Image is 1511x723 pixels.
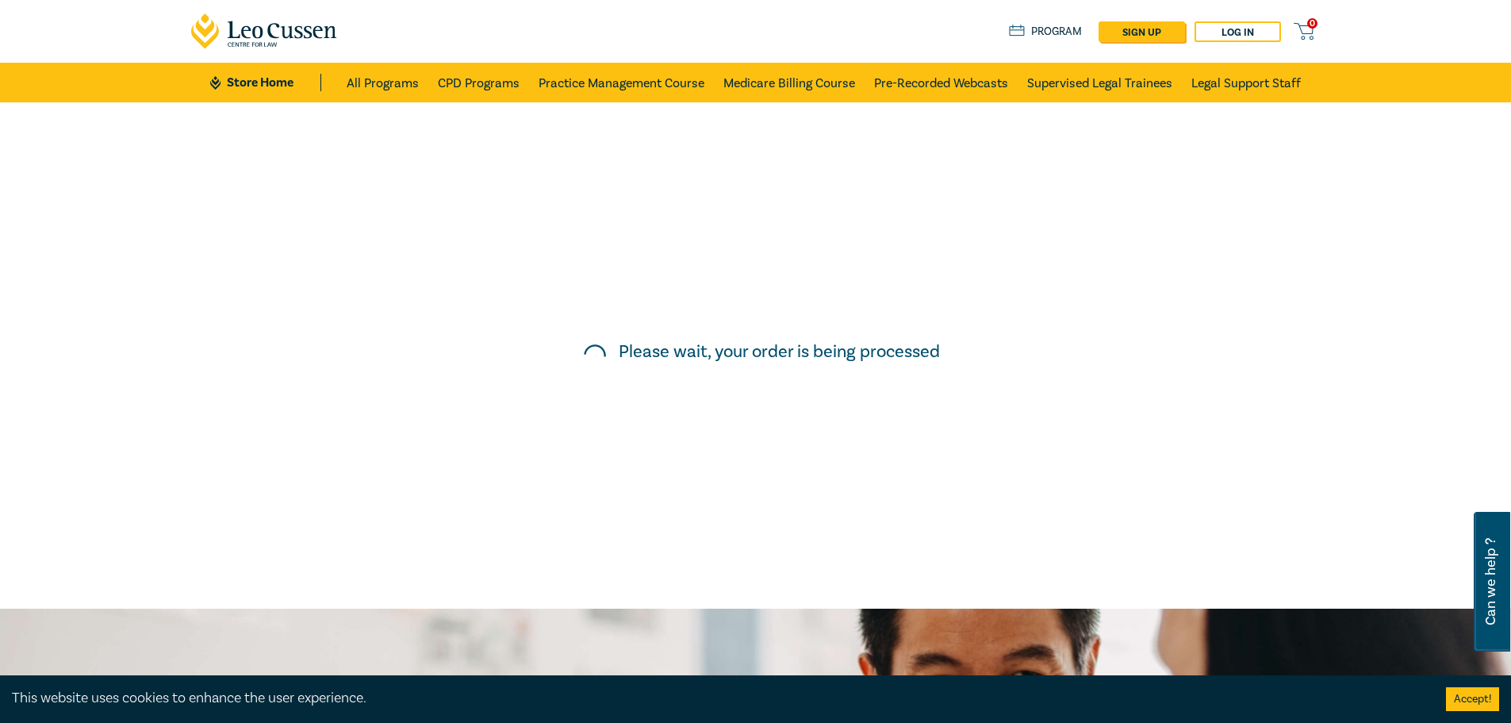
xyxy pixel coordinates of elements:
[1099,21,1185,42] a: sign up
[1009,23,1083,40] a: Program
[1446,687,1499,711] button: Accept cookies
[1027,63,1172,102] a: Supervised Legal Trainees
[12,688,1422,709] div: This website uses cookies to enhance the user experience.
[874,63,1008,102] a: Pre-Recorded Webcasts
[438,63,520,102] a: CPD Programs
[347,63,419,102] a: All Programs
[539,63,704,102] a: Practice Management Course
[1191,63,1301,102] a: Legal Support Staff
[1195,21,1281,42] a: Log in
[723,63,855,102] a: Medicare Billing Course
[1483,521,1498,642] span: Can we help ?
[619,341,940,362] h5: Please wait, your order is being processed
[210,74,320,91] a: Store Home
[1307,18,1317,29] span: 0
